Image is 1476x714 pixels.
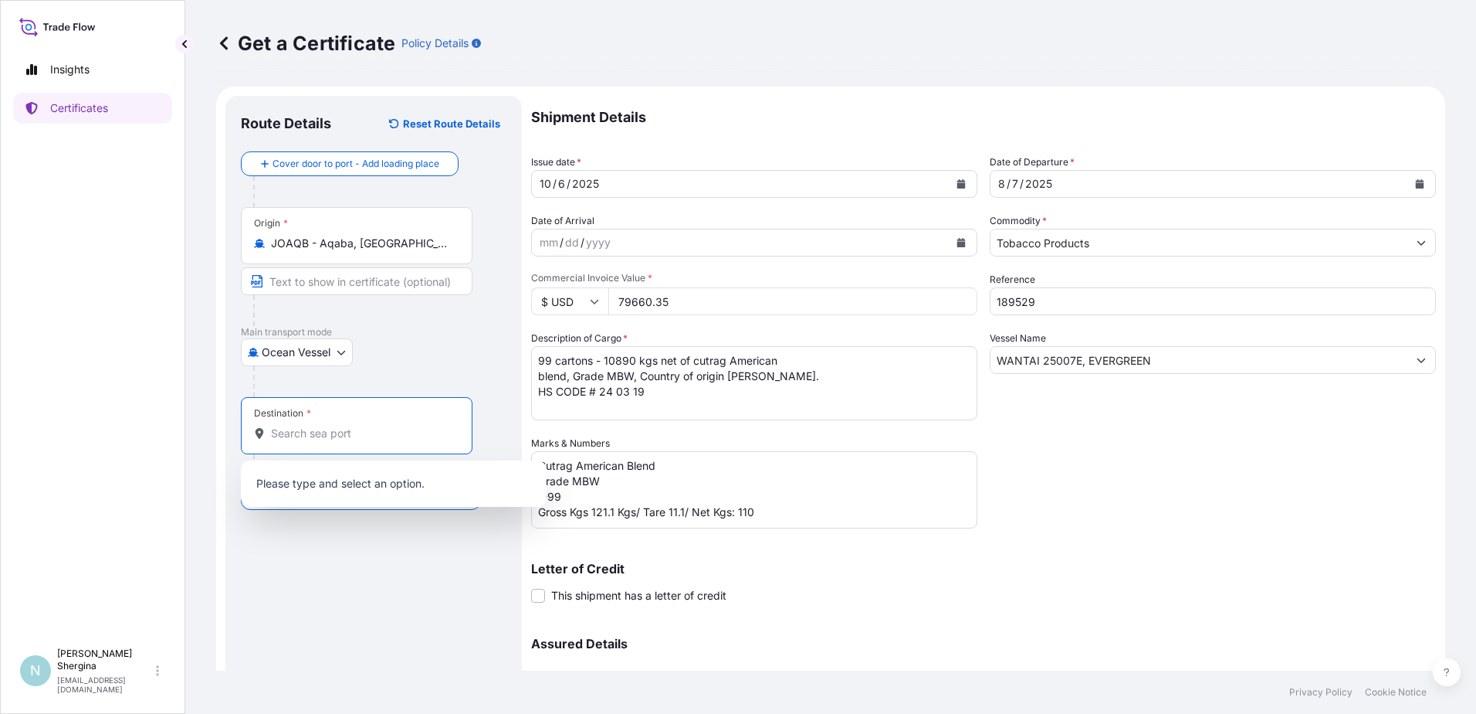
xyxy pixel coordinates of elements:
[241,461,547,507] div: Show suggestions
[57,648,153,672] p: [PERSON_NAME] Shergina
[401,36,469,51] p: Policy Details
[254,407,311,420] div: Destination
[990,331,1046,346] label: Vessel Name
[531,96,1436,139] p: Shipment Details
[247,467,540,501] p: Please type and select an option.
[531,637,1436,650] p: Assured Details
[581,233,584,252] div: /
[990,213,1047,229] label: Commodity
[262,345,330,360] span: Ocean Vessel
[997,175,1007,193] div: month,
[271,236,453,251] input: Origin
[531,331,628,346] label: Description of Cargo
[990,229,1407,257] input: Type to search commodity
[990,346,1407,374] input: Type to search vessel name or IMO
[584,233,612,252] div: year,
[560,233,564,252] div: /
[273,156,439,172] span: Cover door to port - Add loading place
[30,663,41,678] span: N
[570,175,601,193] div: year,
[57,675,153,694] p: [EMAIL_ADDRESS][DOMAIN_NAME]
[271,426,453,441] input: Destination
[990,287,1436,315] input: Enter booking reference
[538,233,560,252] div: month,
[1011,175,1020,193] div: day,
[531,563,1436,575] p: Letter of Credit
[1365,686,1427,699] p: Cookie Notice
[1289,686,1352,699] p: Privacy Policy
[1407,172,1432,196] button: Calendar
[553,175,557,193] div: /
[551,588,726,603] span: This shipment has a letter of credit
[1407,346,1435,374] button: Show suggestions
[1020,175,1024,193] div: /
[990,272,1035,287] label: Reference
[949,172,973,196] button: Calendar
[949,230,973,255] button: Calendar
[403,116,500,131] p: Reset Route Details
[564,233,581,252] div: day,
[608,287,977,315] input: Enter amount
[1024,175,1054,193] div: year,
[1407,229,1435,257] button: Show suggestions
[538,175,553,193] div: month,
[531,668,611,684] span: Primary Assured
[990,155,1075,170] span: Date of Departure
[531,436,610,451] label: Marks & Numbers
[1007,175,1011,193] div: /
[241,338,353,366] button: Select transport
[557,175,567,193] div: day,
[241,114,331,133] p: Route Details
[50,62,90,77] p: Insights
[254,217,288,229] div: Origin
[216,31,395,56] p: Get a Certificate
[531,272,977,284] span: Commercial Invoice Value
[990,668,1059,684] label: Named Assured
[241,267,472,295] input: Text to appear on certificate
[567,175,570,193] div: /
[531,155,581,170] span: Issue date
[531,213,594,229] span: Date of Arrival
[241,326,506,338] p: Main transport mode
[50,100,108,116] p: Certificates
